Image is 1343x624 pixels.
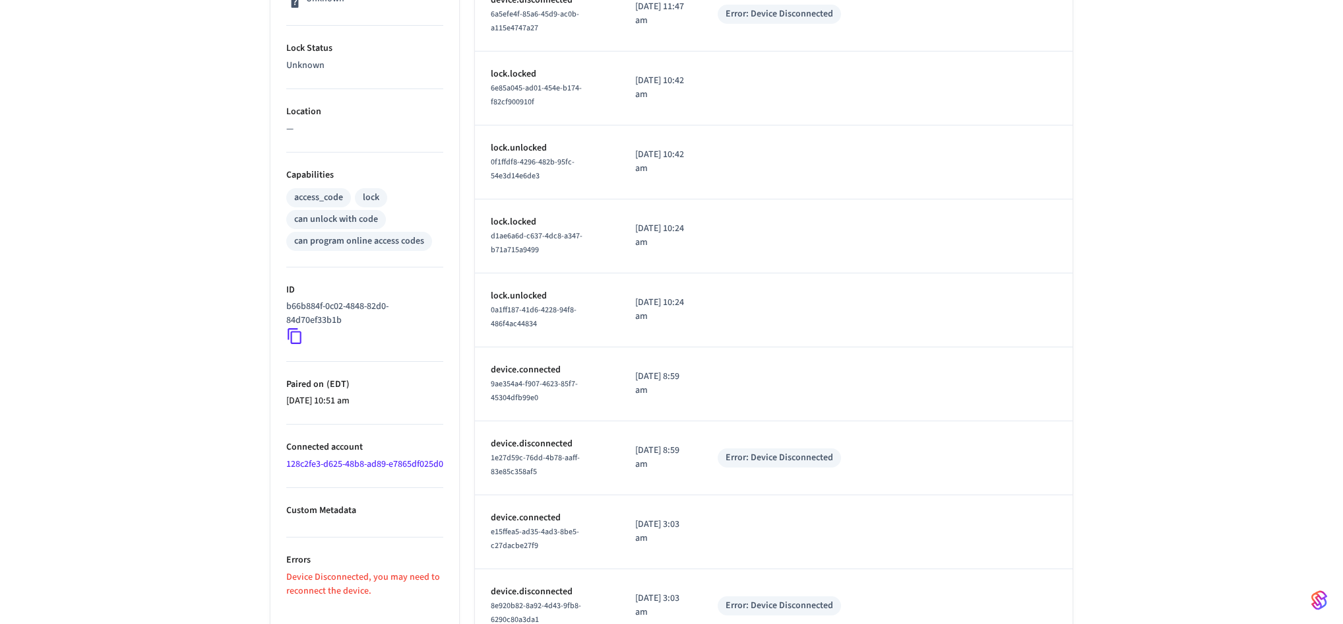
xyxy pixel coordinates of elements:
[286,105,443,119] p: Location
[286,553,443,567] p: Errors
[491,9,579,34] span: 6a5efe4f-85a6-45d9-ac0b-a115e4747a27
[491,141,604,155] p: lock.unlocked
[726,451,833,465] div: Error: Device Disconnected
[294,191,343,205] div: access_code
[635,444,686,471] p: [DATE] 8:59 am
[286,504,443,518] p: Custom Metadata
[635,370,686,398] p: [DATE] 8:59 am
[491,67,604,81] p: lock.locked
[635,296,686,324] p: [DATE] 10:24 am
[491,363,604,377] p: device.connected
[286,42,443,55] p: Lock Status
[491,437,604,451] p: device.disconnected
[286,168,443,182] p: Capabilities
[286,59,443,73] p: Unknown
[491,83,582,108] span: 6e85a045-ad01-454e-b174-f82cf900910f
[286,458,443,471] a: 128c2fe3-d625-48b8-ad89-e7865df025d0
[286,394,443,408] p: [DATE] 10:51 am
[635,74,686,102] p: [DATE] 10:42 am
[286,122,443,136] p: —
[491,156,575,182] span: 0f1ffdf8-4296-482b-95fc-54e3d14e6de3
[491,304,577,329] span: 0a1ff187-41d6-4228-94f8-486f4ac44834
[491,289,604,303] p: lock.unlocked
[491,585,604,599] p: device.disconnected
[286,283,443,297] p: ID
[491,378,578,403] span: 9ae354a4-f907-4623-85f7-45304dfb99e0
[286,440,443,454] p: Connected account
[726,599,833,613] div: Error: Device Disconnected
[491,511,604,525] p: device.connected
[635,592,686,619] p: [DATE] 3:03 am
[324,378,350,391] span: ( EDT )
[726,7,833,21] div: Error: Device Disconnected
[635,518,686,545] p: [DATE] 3:03 am
[1311,590,1327,611] img: SeamLogoGradient.69752ec5.svg
[491,452,580,477] span: 1e27d59c-76dd-4b78-aaff-83e85c358af5
[286,378,443,392] p: Paired on
[491,215,604,229] p: lock.locked
[363,191,379,205] div: lock
[286,571,443,598] p: Device Disconnected, you may need to reconnect the device.
[635,148,686,176] p: [DATE] 10:42 am
[491,230,582,256] span: d1ae6a6d-c637-4dc8-a347-b71a715a9499
[286,300,438,328] p: b66b884f-0c02-4848-82d0-84d70ef33b1b
[635,222,686,250] p: [DATE] 10:24 am
[491,526,579,551] span: e15ffea5-ad35-4ad3-8be5-c27dacbe27f9
[294,213,378,226] div: can unlock with code
[294,234,424,248] div: can program online access codes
